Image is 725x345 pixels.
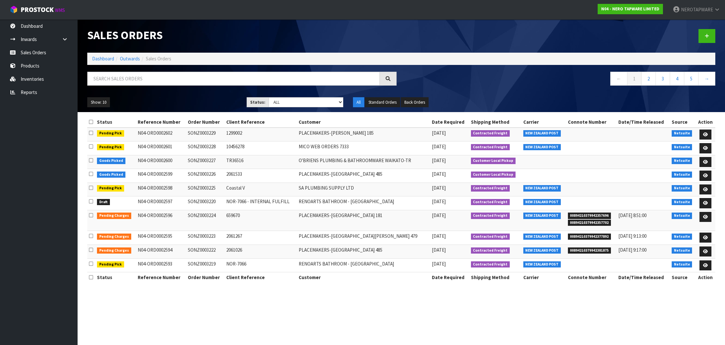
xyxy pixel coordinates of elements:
[250,99,265,105] strong: Status:
[297,258,430,272] td: RENOARTS BATHROOM - [GEOGRAPHIC_DATA]
[186,231,225,245] td: SONZ0003223
[610,72,627,86] a: ←
[471,185,510,192] span: Contracted Freight
[523,234,561,240] span: NEW ZEALAND POST
[97,247,131,254] span: Pending Charges
[523,213,561,219] span: NEW ZEALAND POST
[146,56,171,62] span: Sales Orders
[186,245,225,258] td: SONZ0003222
[87,72,380,86] input: Search sales orders
[566,272,617,283] th: Connote Number
[97,213,131,219] span: Pending Charges
[136,169,186,183] td: N04-ORD0002599
[523,199,561,205] span: NEW ZEALAND POST
[225,169,297,183] td: 2061533
[297,272,430,283] th: Customer
[136,117,186,127] th: Reference Number
[136,245,186,258] td: N04-ORD0002594
[672,144,692,151] span: Netsuite
[10,5,18,14] img: cube-alt.png
[97,172,125,178] span: Goods Picked
[672,234,692,240] span: Netsuite
[471,247,510,254] span: Contracted Freight
[432,247,446,253] span: [DATE]
[92,56,114,62] a: Dashboard
[406,72,716,88] nav: Page navigation
[97,158,125,164] span: Goods Picked
[471,144,510,151] span: Contracted Freight
[225,196,297,210] td: NOR-7066 - INTERNAL FULFILL
[186,128,225,141] td: SONZ0003229
[353,97,364,108] button: All
[225,128,297,141] td: 1299002
[136,258,186,272] td: N04-ORD0002593
[225,155,297,169] td: TR36516
[432,157,446,163] span: [DATE]
[136,128,186,141] td: N04-ORD0002602
[618,247,646,253] span: [DATE] 9:17:00
[432,171,446,177] span: [DATE]
[696,117,715,127] th: Action
[225,141,297,155] td: 10456278
[186,183,225,196] td: SONZ0003225
[430,117,469,127] th: Date Required
[225,117,297,127] th: Client Reference
[297,231,430,245] td: PLACEMAKERS-[GEOGRAPHIC_DATA][PERSON_NAME] 479
[297,183,430,196] td: SA PLUMBING SUPPLY LTD
[698,72,715,86] a: →
[55,7,65,13] small: WMS
[297,210,430,231] td: PLACEMAKERS-[GEOGRAPHIC_DATA] 181
[523,247,561,254] span: NEW ZEALAND POST
[617,272,670,283] th: Date/Time Released
[672,213,692,219] span: Netsuite
[95,117,136,127] th: Status
[471,130,510,137] span: Contracted Freight
[432,198,446,204] span: [DATE]
[136,272,186,283] th: Reference Number
[225,245,297,258] td: 2061026
[469,117,522,127] th: Shipping Method
[568,234,611,240] span: 00894210379942377892
[97,144,124,151] span: Pending Pick
[672,261,692,268] span: Netsuite
[297,245,430,258] td: PLACEMAKERS-[GEOGRAPHIC_DATA] 485
[186,196,225,210] td: SONZ0003220
[471,199,510,205] span: Contracted Freight
[432,143,446,150] span: [DATE]
[471,158,516,164] span: Customer Local Pickup
[186,272,225,283] th: Order Number
[432,130,446,136] span: [DATE]
[136,210,186,231] td: N04-ORD0002596
[617,117,670,127] th: Date/Time Released
[672,172,692,178] span: Netsuite
[186,141,225,155] td: SONZ0003228
[618,233,646,239] span: [DATE] 9:13:00
[297,128,430,141] td: PLACEMAKERS-[PERSON_NAME] 185
[225,231,297,245] td: 2061267
[522,272,566,283] th: Carrier
[365,97,400,108] button: Standard Orders
[297,155,430,169] td: O'BRIENS PLUMBING & BATHROOMWARE WAIKATO-TR
[21,5,54,14] span: ProStock
[672,199,692,205] span: Netsuite
[670,72,684,86] a: 4
[471,213,510,219] span: Contracted Freight
[522,117,566,127] th: Carrier
[601,6,659,12] strong: N04 - NERO TAPWARE LIMITED
[618,212,646,218] span: [DATE] 8:51:00
[566,117,617,127] th: Connote Number
[681,6,713,13] span: NEROTAPWARE
[225,258,297,272] td: NOR-7066
[186,169,225,183] td: SONZ0003226
[523,185,561,192] span: NEW ZEALAND POST
[672,185,692,192] span: Netsuite
[568,220,611,226] span: 00894210379942357702
[297,169,430,183] td: PLACEMAKERS-[GEOGRAPHIC_DATA] 485
[523,144,561,151] span: NEW ZEALAND POST
[136,183,186,196] td: N04-ORD0002598
[432,233,446,239] span: [DATE]
[672,158,692,164] span: Netsuite
[95,272,136,283] th: Status
[523,130,561,137] span: NEW ZEALAND POST
[186,210,225,231] td: SONZ0003224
